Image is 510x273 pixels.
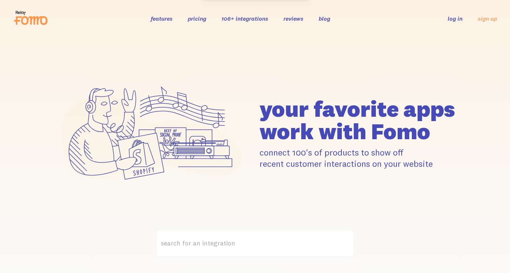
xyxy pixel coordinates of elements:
a: sign up [478,15,497,22]
p: connect 100's of products to show off recent customer interactions on your website [260,147,457,169]
h1: your favorite apps work with Fomo [260,98,457,142]
label: search for an integration [156,230,354,257]
a: log in [448,15,463,22]
a: pricing [188,15,206,22]
a: reviews [283,15,303,22]
a: blog [319,15,330,22]
a: 106+ integrations [221,15,268,22]
a: features [151,15,173,22]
